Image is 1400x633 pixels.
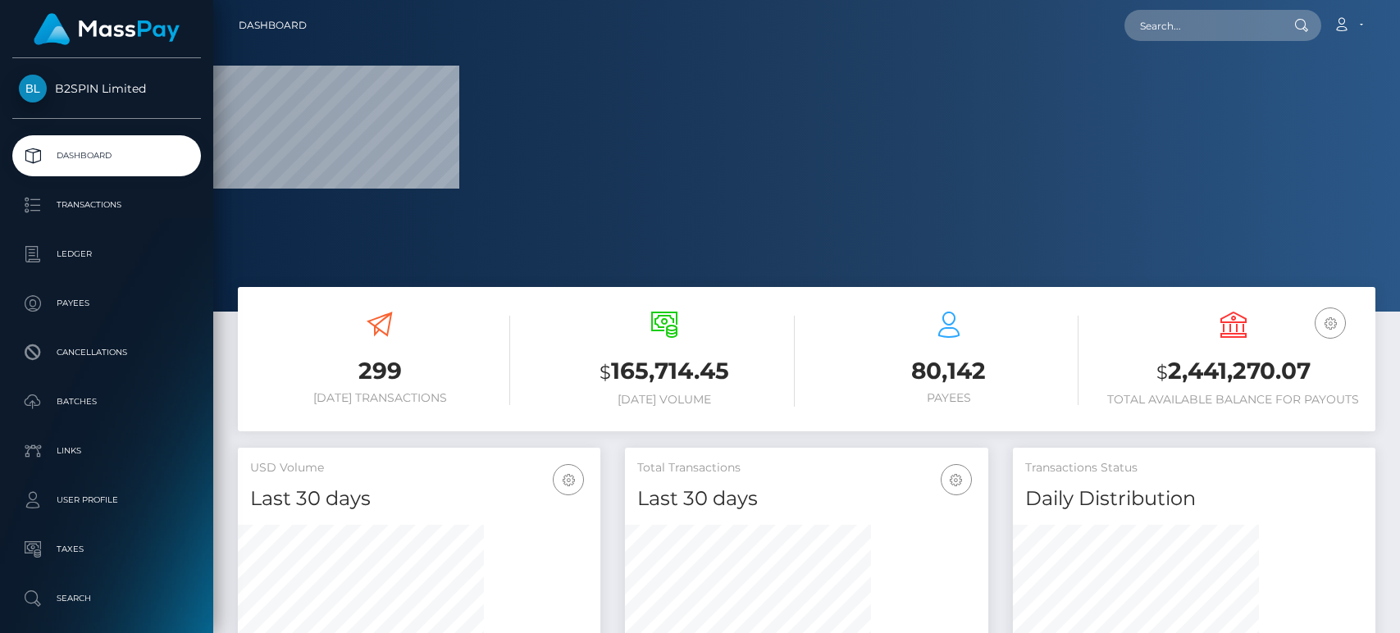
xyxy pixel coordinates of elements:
[19,488,194,512] p: User Profile
[1025,460,1363,476] h5: Transactions Status
[19,291,194,316] p: Payees
[535,355,795,389] h3: 165,714.45
[12,283,201,324] a: Payees
[239,8,307,43] a: Dashboard
[1103,393,1363,407] h6: Total Available Balance for Payouts
[250,355,510,387] h3: 299
[12,578,201,619] a: Search
[250,485,588,513] h4: Last 30 days
[12,529,201,570] a: Taxes
[19,537,194,562] p: Taxes
[12,480,201,521] a: User Profile
[12,430,201,471] a: Links
[19,193,194,217] p: Transactions
[19,75,47,102] img: B2SPIN Limited
[19,340,194,365] p: Cancellations
[819,355,1079,387] h3: 80,142
[12,135,201,176] a: Dashboard
[250,460,588,476] h5: USD Volume
[250,391,510,405] h6: [DATE] Transactions
[12,184,201,225] a: Transactions
[19,586,194,611] p: Search
[34,13,180,45] img: MassPay Logo
[1156,361,1168,384] small: $
[819,391,1079,405] h6: Payees
[19,389,194,414] p: Batches
[1103,355,1363,389] h3: 2,441,270.07
[535,393,795,407] h6: [DATE] Volume
[19,143,194,168] p: Dashboard
[19,439,194,463] p: Links
[12,332,201,373] a: Cancellations
[1025,485,1363,513] h4: Daily Distribution
[1124,10,1279,41] input: Search...
[637,460,975,476] h5: Total Transactions
[12,381,201,422] a: Batches
[19,242,194,266] p: Ledger
[637,485,975,513] h4: Last 30 days
[600,361,611,384] small: $
[12,234,201,275] a: Ledger
[12,81,201,96] span: B2SPIN Limited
